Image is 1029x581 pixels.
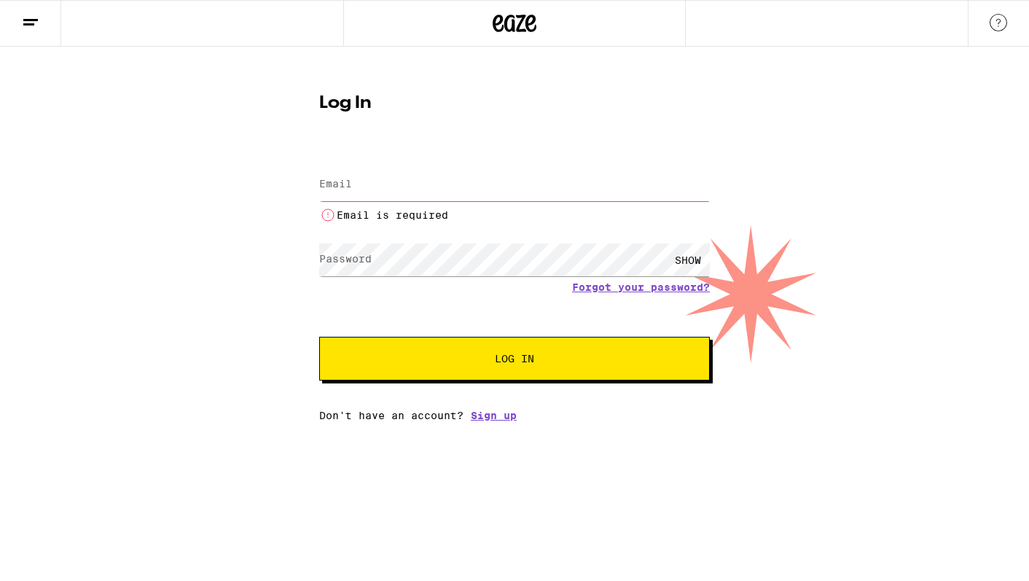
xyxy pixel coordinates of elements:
span: Log In [495,354,534,364]
div: SHOW [666,243,710,276]
h1: Log In [319,95,710,112]
input: Email [319,168,710,201]
a: Forgot your password? [572,281,710,293]
button: Log In [319,337,710,381]
a: Sign up [471,410,517,421]
li: Email is required [319,206,710,224]
label: Password [319,253,372,265]
div: Don't have an account? [319,410,710,421]
label: Email [319,178,352,190]
span: Hi. Need any help? [9,10,105,22]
